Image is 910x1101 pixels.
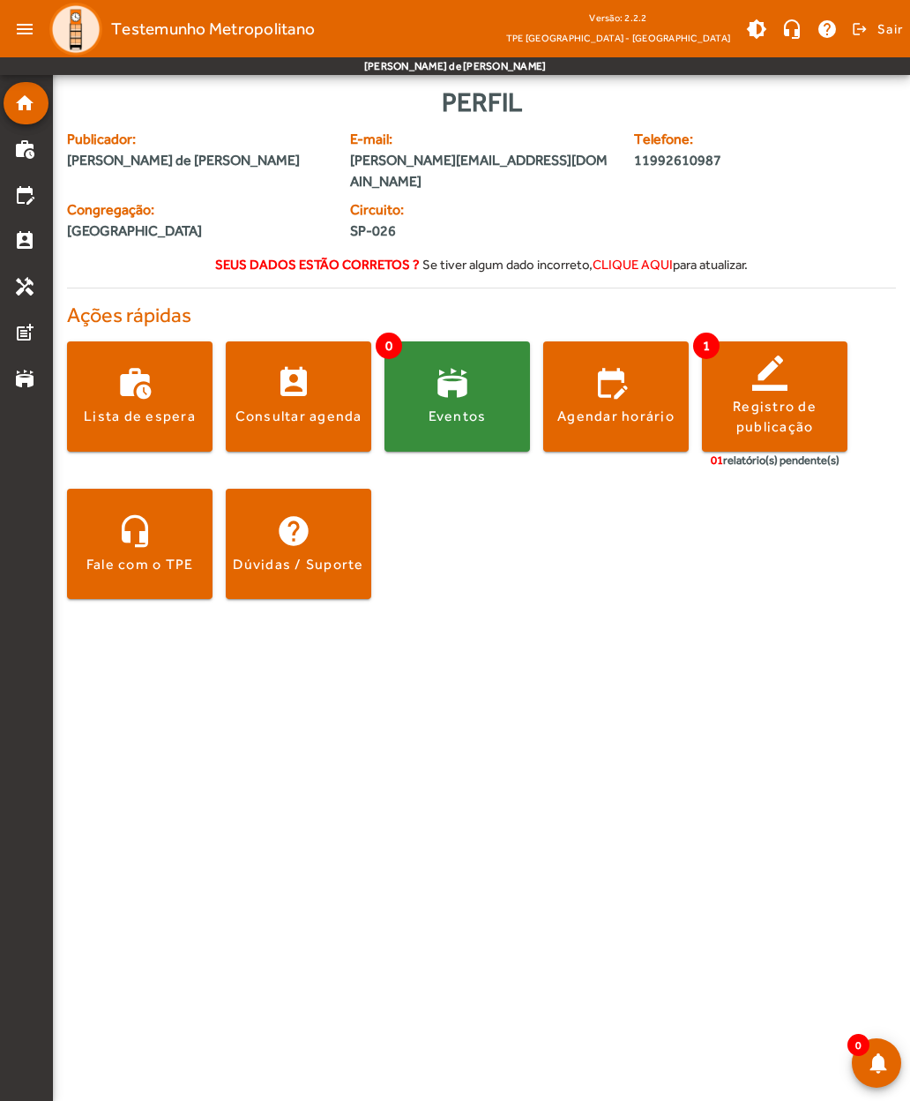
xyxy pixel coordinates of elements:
button: Dúvidas / Suporte [226,489,371,599]
span: [PERSON_NAME] de [PERSON_NAME] [67,150,329,171]
div: Fale com o TPE [86,555,194,574]
span: 0 [847,1034,869,1056]
span: SP-026 [350,221,471,242]
div: Dúvidas / Suporte [233,555,363,574]
h4: Ações rápidas [67,303,896,327]
mat-icon: perm_contact_calendar [14,230,35,251]
button: Consultar agenda [226,341,371,452]
span: Sair [877,15,903,43]
div: Consultar agenda [235,407,362,426]
span: [GEOGRAPHIC_DATA] [67,221,202,242]
span: TPE [GEOGRAPHIC_DATA] - [GEOGRAPHIC_DATA] [506,29,730,47]
span: [PERSON_NAME][EMAIL_ADDRESS][DOMAIN_NAME] [350,150,612,192]
div: relatório(s) pendente(s) [711,452,839,469]
div: Versão: 2.2.2 [506,7,730,29]
span: Se tiver algum dado incorreto, para atualizar. [422,257,748,272]
button: Sair [849,16,903,42]
a: Testemunho Metropolitano [42,3,315,56]
mat-icon: menu [7,11,42,47]
span: Telefone: [634,129,825,150]
strong: Seus dados estão corretos ? [215,257,420,272]
div: Lista de espera [84,407,196,426]
div: Registro de publicação [702,397,847,437]
span: 0 [376,333,402,359]
button: Agendar horário [543,341,689,452]
mat-icon: post_add [14,322,35,343]
span: 11992610987 [634,150,825,171]
span: E-mail: [350,129,612,150]
span: Publicador: [67,129,329,150]
button: Fale com o TPE [67,489,213,599]
button: Eventos [384,341,530,452]
mat-icon: work_history [14,139,35,160]
button: Lista de espera [67,341,213,452]
div: Agendar horário [557,407,675,426]
span: Congregação: [67,199,329,221]
img: Logo TPE [49,3,102,56]
button: Registro de publicação [702,341,847,452]
span: clique aqui [593,257,673,272]
span: 1 [693,333,720,359]
span: 01 [711,453,723,467]
div: Eventos [429,407,487,426]
mat-icon: edit_calendar [14,184,35,206]
mat-icon: stadium [14,368,35,389]
mat-icon: home [14,93,35,114]
span: Testemunho Metropolitano [111,15,315,43]
div: Perfil [67,82,896,122]
mat-icon: handyman [14,276,35,297]
span: Circuito: [350,199,471,221]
